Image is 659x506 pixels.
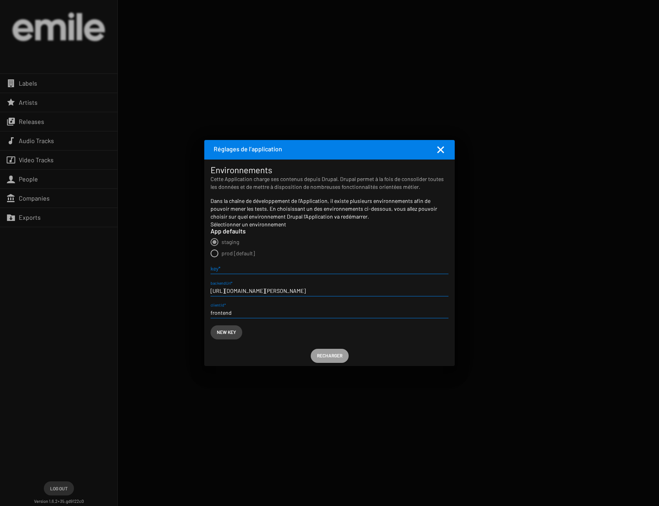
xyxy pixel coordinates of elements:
span: New Key [217,325,236,339]
mat-card-subtitle: Cette Application charge ses contenus depuis Drupal. Drupal permet à la fois de consolider toutes... [211,175,448,191]
input: backendUrl [211,288,448,294]
h3: Réglages de l’application [214,144,282,154]
span: Recharger [317,348,342,362]
input: clientId [211,310,448,316]
p: Dans la chaîne de développement de l’Application, il existe plusieurs environnements afin de pouv... [211,197,448,221]
mat-radio-group: Sélectionner un environnement par défaut [211,236,448,259]
span: prod [default] [221,250,255,257]
button: Recharger [311,349,349,363]
h3: App defaults [211,226,448,236]
button: New Key [211,325,242,339]
label: Sélectionner un environnement [211,221,286,228]
button: Fermer la fenêtre [436,145,445,154]
span: staging [221,239,239,245]
mat-card-title: Environnements [211,166,448,174]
